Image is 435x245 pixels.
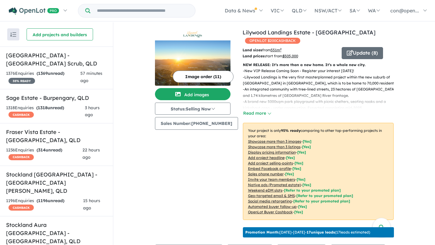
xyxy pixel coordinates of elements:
button: Update (8) [342,47,383,59]
span: 1369 [38,71,48,76]
p: - Lilywood Landings is the very first masterplanned project within the new suburb of [GEOGRAPHIC_... [243,74,398,87]
input: Try estate name, suburb, builder or developer [92,4,194,17]
span: 15 hours ago [83,198,100,211]
p: - An integrated community with tree-lined streets, 23 hectares of [GEOGRAPHIC_DATA] and 1.74 kilo... [243,86,398,99]
img: Lilywood Landings Estate - Lilywood [155,40,230,86]
span: CASHBACK [8,154,34,160]
button: Add images [155,88,230,100]
span: [ Yes ] [295,161,303,165]
h5: Fraser Vista Estate - [GEOGRAPHIC_DATA] , QLD [6,128,107,144]
span: [Refer to your promoted plan] [293,199,350,203]
p: NEW RELEASE: It’s more than a new home. It’s a whole new city. [243,62,394,68]
u: Showcase more than 3 images [248,139,301,144]
u: Sales phone number [248,172,284,176]
span: [ Yes ] [286,155,295,160]
span: 22 hours ago [82,147,100,160]
strong: ( unread) [37,147,62,153]
strong: ( unread) [37,71,64,76]
span: [ Yes ] [285,172,294,176]
u: Native ads (Promoted estate) [248,183,301,187]
span: [ Yes ] [303,139,311,144]
span: [ Yes ] [292,166,301,171]
u: 551 m [271,48,282,52]
b: Land prices [243,54,264,58]
span: 1196 [38,198,48,203]
a: Lilywood Landings Estate - Lilywood LogoLilywood Landings Estate - Lilywood [155,28,230,86]
span: 57 minutes ago [80,71,102,83]
span: [Yes] [294,210,303,214]
h5: Stockland [GEOGRAPHIC_DATA] - [GEOGRAPHIC_DATA][PERSON_NAME] , QLD [6,170,107,195]
u: Add project selling-points [248,161,293,165]
span: 314 [38,147,46,153]
p: [DATE] - [DATE] - ( 17 leads estimated) [245,230,370,235]
div: 1318 Enquir ies [6,104,85,119]
u: Add project headline [248,155,285,160]
p: from [243,47,337,53]
u: Weekend eDM slots [248,188,282,192]
button: Image order (11) [173,71,234,83]
span: OPENLOT $ 200 CASHBACK [245,38,300,44]
u: Geo-targeted email & SMS [248,193,295,198]
u: Social media retargeting [248,199,292,203]
p: - New VIP Release Coming Soon - Register your interest [DATE]! [243,68,398,74]
sup: 2 [280,47,282,51]
button: Sales Number:[PHONE_NUMBER] [155,117,238,130]
button: Status:Selling Now [155,103,230,115]
img: sort.svg [10,32,16,37]
span: [ Yes ] [297,150,306,154]
img: Lilywood Landings Estate - Lilywood Logo [157,31,228,38]
p: - A brand new 5000sqm park playground with picnic shelters, seating nooks and a kickabout area - ... [243,99,398,111]
span: 1318 [38,105,47,110]
span: [ Yes ] [297,177,305,182]
span: [Yes] [302,183,311,187]
b: Promotion Month: [245,230,279,234]
u: Invite your team members [248,177,295,182]
span: CASHBACK [8,112,34,118]
span: 3 hours ago [85,105,100,118]
a: Lilywood Landings Estate - [GEOGRAPHIC_DATA] [243,29,375,36]
h5: [GEOGRAPHIC_DATA] - [GEOGRAPHIC_DATA] Scrub , QLD [6,51,107,68]
u: $ 505,000 [282,54,298,58]
img: Openlot PRO Logo White [9,7,59,15]
div: 1236 Enquir ies [6,147,82,161]
p: Your project is only comparing to other top-performing projects in your area: - - - - - - - - - -... [243,123,394,220]
u: Automated buyer follow-up [248,204,297,209]
strong: ( unread) [37,198,64,203]
span: CASHBACK [8,205,34,211]
h5: Sage Estate - Burpengary , QLD [6,94,107,102]
u: Embed Facebook profile [248,166,291,171]
u: Display pricing information [248,150,296,154]
b: Land sizes [243,48,262,52]
div: 1196 Enquir ies [6,197,83,212]
div: 1376 Enquir ies [6,70,80,84]
strong: ( unread) [36,105,64,110]
span: [Yes] [298,204,307,209]
b: 95 % ready [281,128,301,133]
span: [Refer to your promoted plan] [296,193,353,198]
u: Showcase more than 3 listings [248,145,301,149]
span: [Refer to your promoted plan] [284,188,341,192]
span: [ Yes ] [302,145,311,149]
b: 17 unique leads [307,230,335,234]
u: OpenLot Buyer Cashback [248,210,293,214]
button: Add projects and builders [27,28,93,40]
span: con@open... [390,8,419,14]
p: start from [243,53,337,59]
button: Read more [243,110,271,117]
span: 35 % READY [8,78,35,84]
